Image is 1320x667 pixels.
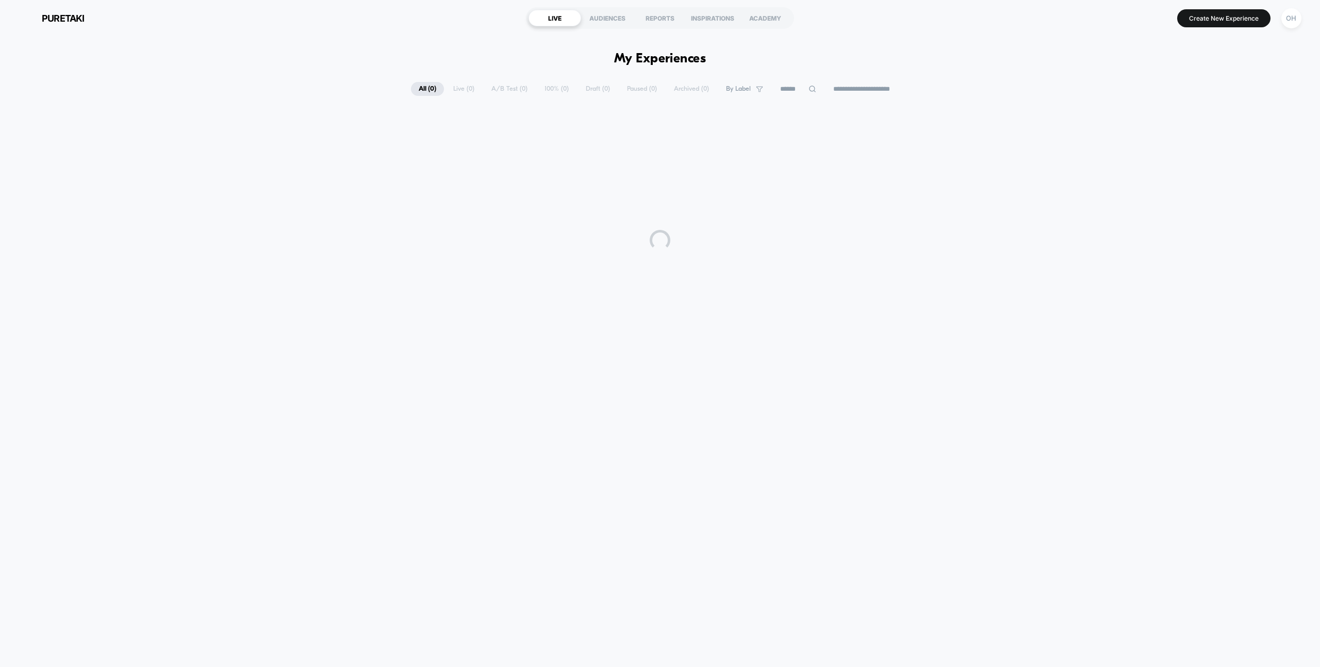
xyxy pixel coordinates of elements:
[1177,9,1270,27] button: Create New Experience
[634,10,686,26] div: REPORTS
[686,10,739,26] div: INSPIRATIONS
[411,82,444,96] span: All ( 0 )
[42,13,85,24] span: puretaki
[1281,8,1301,28] div: OH
[726,85,751,93] span: By Label
[1278,8,1305,29] button: OH
[739,10,791,26] div: ACADEMY
[15,10,88,26] button: puretaki
[581,10,634,26] div: AUDIENCES
[614,52,706,66] h1: My Experiences
[529,10,581,26] div: LIVE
